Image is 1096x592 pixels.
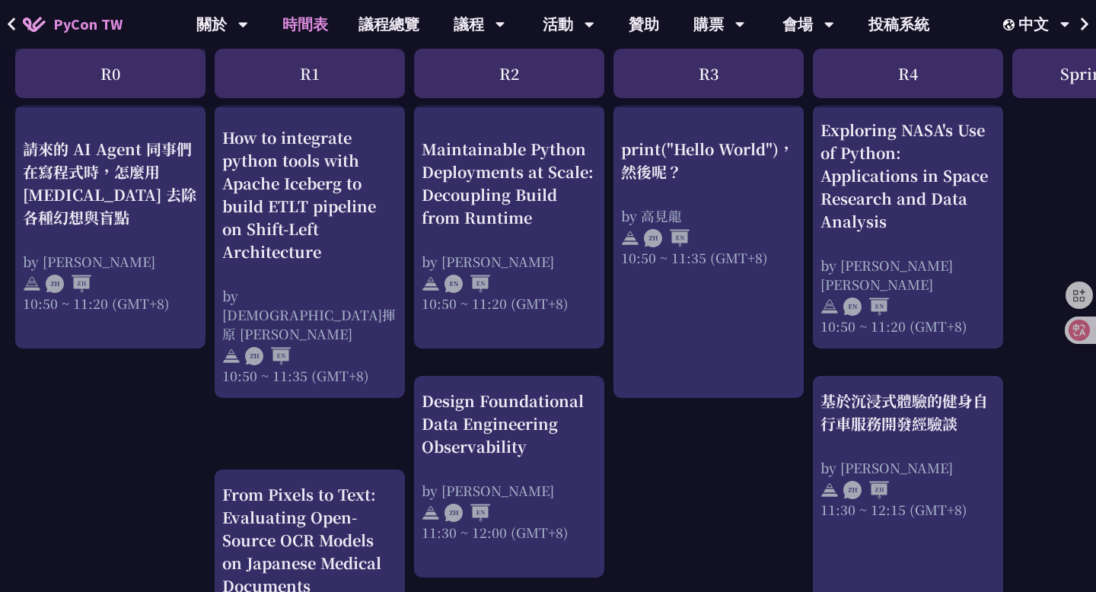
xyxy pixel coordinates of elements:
[23,17,46,32] img: Home icon of PyCon TW 2025
[215,49,405,98] div: R1
[820,119,996,233] div: Exploring NASA's Use of Python: Applications in Space Research and Data Analysis
[46,275,91,293] img: ZHZH.38617ef.svg
[820,500,996,519] div: 11:30 ~ 12:15 (GMT+8)
[422,390,597,458] div: Design Foundational Data Engineering Observability
[1003,19,1018,30] img: Locale Icon
[53,13,123,36] span: PyCon TW
[820,298,839,316] img: svg+xml;base64,PHN2ZyB4bWxucz0iaHR0cDovL3d3dy53My5vcmcvMjAwMC9zdmciIHdpZHRoPSIyNCIgaGVpZ2h0PSIyNC...
[621,119,796,385] a: print("Hello World")，然後呢？ by 高見龍 10:50 ~ 11:35 (GMT+8)
[422,137,597,228] div: Maintainable Python Deployments at Scale: Decoupling Build from Runtime
[644,229,690,247] img: ZHEN.371966e.svg
[820,119,996,336] a: Exploring NASA's Use of Python: Applications in Space Research and Data Analysis by [PERSON_NAME]...
[621,247,796,266] div: 10:50 ~ 11:35 (GMT+8)
[820,390,996,435] div: 基於沉浸式體驗的健身自行車服務開發經驗談
[245,348,291,366] img: ZHEN.371966e.svg
[422,251,597,270] div: by [PERSON_NAME]
[843,481,889,499] img: ZHZH.38617ef.svg
[613,49,804,98] div: R3
[843,298,889,316] img: ENEN.5a408d1.svg
[621,229,639,247] img: svg+xml;base64,PHN2ZyB4bWxucz0iaHR0cDovL3d3dy53My5vcmcvMjAwMC9zdmciIHdpZHRoPSIyNCIgaGVpZ2h0PSIyNC...
[422,293,597,312] div: 10:50 ~ 11:20 (GMT+8)
[222,348,241,366] img: svg+xml;base64,PHN2ZyB4bWxucz0iaHR0cDovL3d3dy53My5vcmcvMjAwMC9zdmciIHdpZHRoPSIyNCIgaGVpZ2h0PSIyNC...
[621,205,796,224] div: by 高見龍
[15,49,205,98] div: R0
[820,458,996,477] div: by [PERSON_NAME]
[422,504,440,522] img: svg+xml;base64,PHN2ZyB4bWxucz0iaHR0cDovL3d3dy53My5vcmcvMjAwMC9zdmciIHdpZHRoPSIyNCIgaGVpZ2h0PSIyNC...
[820,256,996,294] div: by [PERSON_NAME] [PERSON_NAME]
[422,390,597,565] a: Design Foundational Data Engineering Observability by [PERSON_NAME] 11:30 ~ 12:00 (GMT+8)
[422,523,597,542] div: 11:30 ~ 12:00 (GMT+8)
[222,366,397,385] div: 10:50 ~ 11:35 (GMT+8)
[8,5,138,43] a: PyCon TW
[23,119,198,336] a: 請來的 AI Agent 同事們在寫程式時，怎麼用 [MEDICAL_DATA] 去除各種幻想與盲點 by [PERSON_NAME] 10:50 ~ 11:20 (GMT+8)
[222,126,397,263] div: How to integrate python tools with Apache Iceberg to build ETLT pipeline on Shift-Left Architecture
[23,137,198,228] div: 請來的 AI Agent 同事們在寫程式時，怎麼用 [MEDICAL_DATA] 去除各種幻想與盲點
[23,275,41,293] img: svg+xml;base64,PHN2ZyB4bWxucz0iaHR0cDovL3d3dy53My5vcmcvMjAwMC9zdmciIHdpZHRoPSIyNCIgaGVpZ2h0PSIyNC...
[422,481,597,500] div: by [PERSON_NAME]
[23,251,198,270] div: by [PERSON_NAME]
[414,49,604,98] div: R2
[23,293,198,312] div: 10:50 ~ 11:20 (GMT+8)
[422,275,440,293] img: svg+xml;base64,PHN2ZyB4bWxucz0iaHR0cDovL3d3dy53My5vcmcvMjAwMC9zdmciIHdpZHRoPSIyNCIgaGVpZ2h0PSIyNC...
[820,481,839,499] img: svg+xml;base64,PHN2ZyB4bWxucz0iaHR0cDovL3d3dy53My5vcmcvMjAwMC9zdmciIHdpZHRoPSIyNCIgaGVpZ2h0PSIyNC...
[820,317,996,336] div: 10:50 ~ 11:20 (GMT+8)
[813,49,1003,98] div: R4
[444,504,490,522] img: ZHEN.371966e.svg
[621,137,796,183] div: print("Hello World")，然後呢？
[444,275,490,293] img: ENEN.5a408d1.svg
[222,286,397,343] div: by [DEMOGRAPHIC_DATA]揮原 [PERSON_NAME]
[422,119,597,336] a: Maintainable Python Deployments at Scale: Decoupling Build from Runtime by [PERSON_NAME] 10:50 ~ ...
[222,119,397,385] a: How to integrate python tools with Apache Iceberg to build ETLT pipeline on Shift-Left Architectu...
